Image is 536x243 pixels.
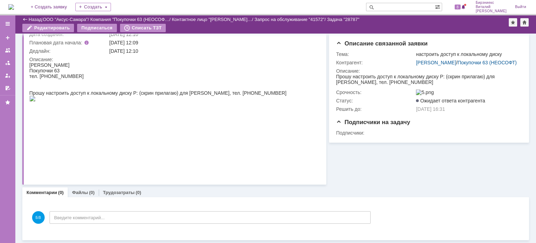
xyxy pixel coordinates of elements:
[2,57,13,69] a: Заявки в моей ответственности
[72,190,88,195] a: Файлы
[29,40,99,45] div: Плановая дата начала:
[416,98,485,103] span: Ожидает ответа контрагента
[75,3,111,11] div: Создать
[457,60,517,65] a: Покупочки 63 (НЕОСОФТ)
[416,90,434,95] img: 5.png
[2,70,13,81] a: Мои заявки
[136,190,141,195] div: (0)
[32,211,45,224] span: БВ
[476,9,507,13] span: [PERSON_NAME]
[109,31,317,37] div: [DATE] 12:10
[520,18,529,27] div: Сделать домашней страницей
[336,98,415,103] div: Статус:
[29,57,318,62] div: Описание:
[2,32,13,43] a: Создать заявку
[8,4,14,10] img: logo
[109,40,317,45] div: [DATE] 12:09
[2,83,13,94] a: Мои согласования
[336,60,415,65] div: Контрагент:
[2,45,13,56] a: Заявки на командах
[29,48,108,54] div: Дедлайн:
[42,16,43,22] div: |
[8,4,14,10] a: Перейти на домашнюю страницу
[172,17,252,22] a: Контактное лицо "[PERSON_NAME]…
[336,90,415,95] div: Срочность:
[90,17,170,22] a: Компания "Покупочки 63 (НЕОСОФ…
[455,5,461,9] span: 8
[336,68,520,74] div: Описание:
[172,17,255,22] div: /
[336,106,415,112] div: Решить до:
[103,190,135,195] a: Трудозатраты
[327,17,359,22] div: Задача "28787"
[58,190,64,195] div: (0)
[416,60,519,65] div: /
[254,17,325,22] a: Запрос на обслуживание "41572"
[336,119,410,126] span: Подписчики на задачу
[29,31,108,37] div: Дата создания:
[27,190,57,195] a: Комментарии
[336,40,427,47] span: Описание связанной заявки
[89,190,95,195] div: (0)
[435,3,442,10] span: Расширенный поиск
[509,18,517,27] div: Добавить в избранное
[109,48,317,54] div: [DATE] 12:10
[476,5,507,9] span: Виталий
[416,60,456,65] a: [PERSON_NAME]
[43,17,88,22] a: ООО "Аксус-Самара"
[416,106,445,112] span: [DATE] 16:31
[29,17,42,22] a: Назад
[90,17,172,22] div: /
[416,51,519,57] div: настроить доступ к локальному диску
[336,51,415,57] div: Тема:
[254,17,327,22] div: /
[43,17,90,22] div: /
[336,130,415,136] div: Подписчики:
[476,1,507,5] span: Бирзниекс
